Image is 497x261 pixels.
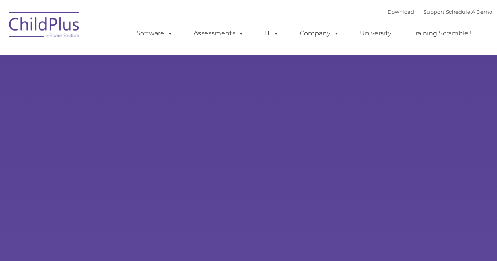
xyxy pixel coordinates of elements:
a: Support [424,9,444,15]
a: Training Scramble!! [404,26,479,41]
a: University [352,26,399,41]
a: Company [292,26,347,41]
a: Assessments [186,26,252,41]
img: ChildPlus by Procare Solutions [5,6,84,46]
a: Download [387,9,414,15]
a: Software [128,26,181,41]
font: | [387,9,492,15]
a: Schedule A Demo [446,9,492,15]
a: IT [257,26,287,41]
